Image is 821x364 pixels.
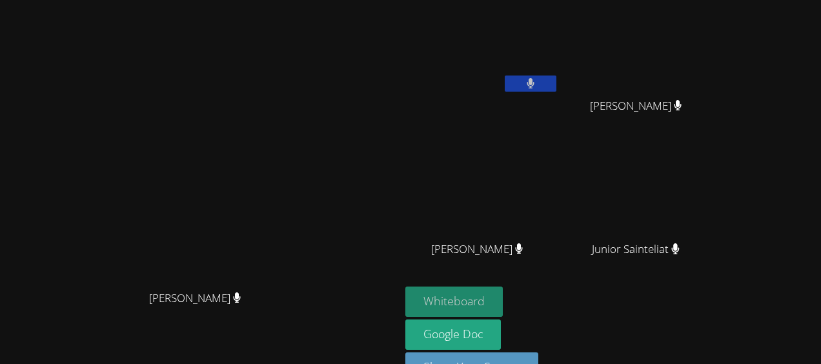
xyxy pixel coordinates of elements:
[405,287,503,317] button: Whiteboard
[590,97,682,116] span: [PERSON_NAME]
[592,240,680,259] span: Junior Sainteliat
[405,319,501,350] a: Google Doc
[149,289,241,308] span: [PERSON_NAME]
[431,240,523,259] span: [PERSON_NAME]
